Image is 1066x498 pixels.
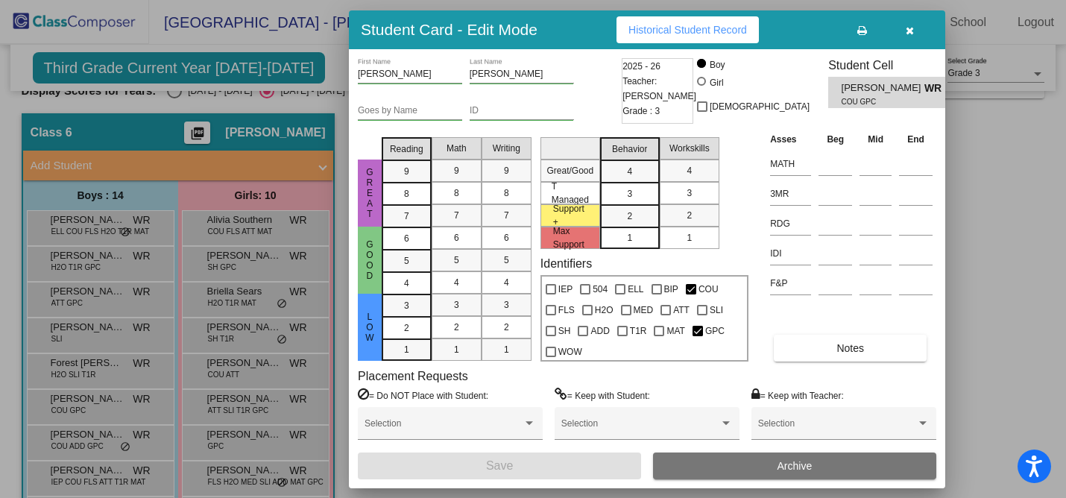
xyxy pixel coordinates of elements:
span: 4 [404,277,409,290]
label: = Do NOT Place with Student: [358,388,488,403]
span: 5 [504,253,509,267]
span: 5 [454,253,459,267]
span: ATT [673,301,690,319]
span: 2 [687,209,692,222]
span: COU [698,280,719,298]
button: Historical Student Record [616,16,759,43]
span: SLI [710,301,723,319]
span: Reading [390,142,423,156]
button: Archive [653,453,936,479]
span: 1 [504,343,509,356]
span: 9 [454,164,459,177]
button: Notes [774,335,927,362]
span: MED [634,301,654,319]
span: 2025 - 26 [622,59,660,74]
span: 4 [454,276,459,289]
span: H2O [595,301,614,319]
div: Girl [709,76,724,89]
label: = Keep with Teacher: [751,388,844,403]
span: 8 [454,186,459,200]
span: MAT [666,322,684,340]
span: Great [363,167,376,219]
h3: Student Card - Edit Mode [361,20,537,39]
span: 4 [687,164,692,177]
input: goes by name [358,106,462,116]
span: 3 [687,186,692,200]
input: assessment [770,212,811,235]
span: 7 [404,209,409,223]
span: 3 [454,298,459,312]
th: Beg [815,131,856,148]
span: [PERSON_NAME] [842,81,924,96]
span: 6 [454,231,459,245]
span: Good [363,239,376,281]
span: 4 [627,165,632,178]
span: 9 [504,164,509,177]
input: assessment [770,183,811,205]
span: WOW [558,343,582,361]
span: 1 [687,231,692,245]
span: WR [924,81,945,96]
span: 6 [404,232,409,245]
span: 4 [504,276,509,289]
span: 8 [504,186,509,200]
span: COU GPC [842,96,914,107]
span: SH [558,322,571,340]
input: assessment [770,153,811,175]
th: End [895,131,936,148]
span: Archive [778,460,813,472]
span: [DEMOGRAPHIC_DATA] [710,98,810,116]
span: 9 [404,165,409,178]
h3: Student Cell [828,58,958,72]
span: 2 [404,321,409,335]
input: assessment [770,272,811,294]
button: Save [358,453,641,479]
label: Placement Requests [358,369,468,383]
span: 7 [454,209,459,222]
span: 3 [627,187,632,201]
span: ELL [628,280,643,298]
span: 1 [404,343,409,356]
span: 3 [404,299,409,312]
span: 2 [504,321,509,334]
span: Save [486,459,513,472]
span: 504 [593,280,608,298]
span: GPC [705,322,725,340]
span: ADD [590,322,609,340]
label: = Keep with Student: [555,388,650,403]
span: 5 [404,254,409,268]
span: 3 [504,298,509,312]
span: Teacher: [PERSON_NAME] [622,74,696,104]
span: Notes [836,342,864,354]
span: 1 [627,231,632,245]
span: T1R [630,322,647,340]
span: IEP [558,280,573,298]
input: assessment [770,242,811,265]
span: Grade : 3 [622,104,660,119]
span: 6 [504,231,509,245]
span: Behavior [612,142,647,156]
span: 7 [504,209,509,222]
span: Workskills [669,142,710,155]
span: 8 [404,187,409,201]
span: Historical Student Record [628,24,747,36]
span: 2 [454,321,459,334]
span: BIP [664,280,678,298]
th: Mid [856,131,895,148]
th: Asses [766,131,815,148]
span: Low [363,312,376,343]
span: Writing [493,142,520,155]
span: 1 [454,343,459,356]
label: Identifiers [540,256,592,271]
span: Math [447,142,467,155]
div: Boy [709,58,725,72]
span: 2 [627,209,632,223]
span: FLS [558,301,575,319]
